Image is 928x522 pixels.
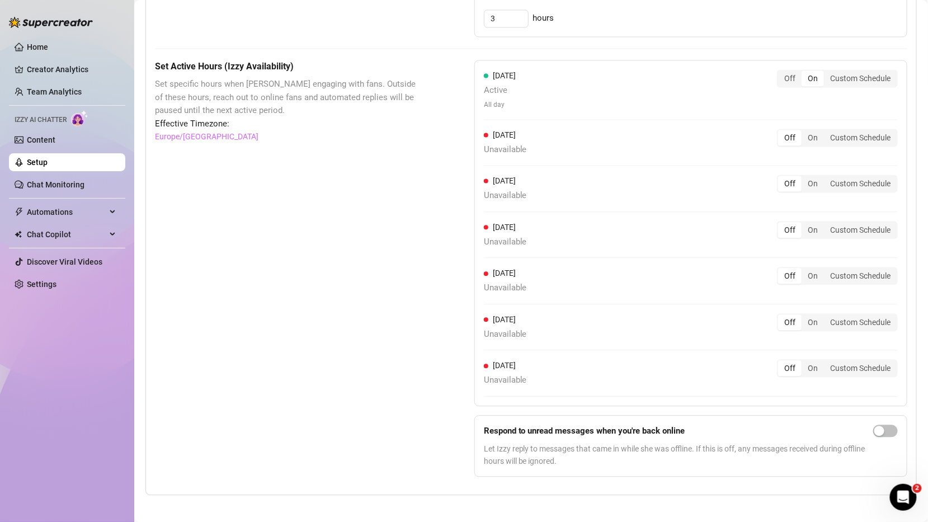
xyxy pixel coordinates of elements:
[802,130,824,146] div: On
[913,484,922,493] span: 2
[9,17,93,28] img: logo-BBDzfeDw.svg
[27,135,55,144] a: Content
[484,100,516,111] span: All day
[484,426,685,436] strong: Respond to unread messages when you're back online
[777,222,898,239] div: segmented control
[493,177,516,186] span: [DATE]
[777,129,898,147] div: segmented control
[15,231,22,238] img: Chat Copilot
[802,361,824,377] div: On
[27,87,82,96] a: Team Analytics
[777,314,898,332] div: segmented control
[802,315,824,331] div: On
[155,118,418,131] span: Effective Timezone:
[778,176,802,192] div: Off
[778,361,802,377] div: Off
[27,180,84,189] a: Chat Monitoring
[802,176,824,192] div: On
[890,484,917,511] iframe: Intercom live chat
[484,190,527,203] span: Unavailable
[493,223,516,232] span: [DATE]
[824,71,897,87] div: Custom Schedule
[778,269,802,284] div: Off
[824,223,897,238] div: Custom Schedule
[155,60,418,74] h5: Set Active Hours (Izzy Availability)
[493,316,516,325] span: [DATE]
[493,72,516,81] span: [DATE]
[27,225,106,243] span: Chat Copilot
[777,267,898,285] div: segmented control
[778,130,802,146] div: Off
[484,328,527,342] span: Unavailable
[802,223,824,238] div: On
[27,158,48,167] a: Setup
[802,269,824,284] div: On
[824,361,897,377] div: Custom Schedule
[484,282,527,295] span: Unavailable
[27,280,56,289] a: Settings
[155,78,418,118] span: Set specific hours when [PERSON_NAME] engaging with fans. Outside of these hours, reach out to on...
[802,71,824,87] div: On
[778,223,802,238] div: Off
[484,236,527,250] span: Unavailable
[484,84,516,98] span: Active
[824,315,897,331] div: Custom Schedule
[777,175,898,193] div: segmented control
[778,71,802,87] div: Off
[27,43,48,51] a: Home
[824,176,897,192] div: Custom Schedule
[824,269,897,284] div: Custom Schedule
[15,208,23,217] span: thunderbolt
[27,203,106,221] span: Automations
[778,315,802,331] div: Off
[27,60,116,78] a: Creator Analytics
[484,144,527,157] span: Unavailable
[777,360,898,378] div: segmented control
[484,374,527,388] span: Unavailable
[15,115,67,125] span: Izzy AI Chatter
[155,131,258,143] a: Europe/[GEOGRAPHIC_DATA]
[824,130,897,146] div: Custom Schedule
[493,361,516,370] span: [DATE]
[493,131,516,140] span: [DATE]
[71,110,88,126] img: AI Chatter
[777,70,898,88] div: segmented control
[27,257,102,266] a: Discover Viral Videos
[493,269,516,278] span: [DATE]
[533,12,554,26] span: hours
[484,443,869,468] span: Let Izzy reply to messages that came in while she was offline. If this is off, any messages recei...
